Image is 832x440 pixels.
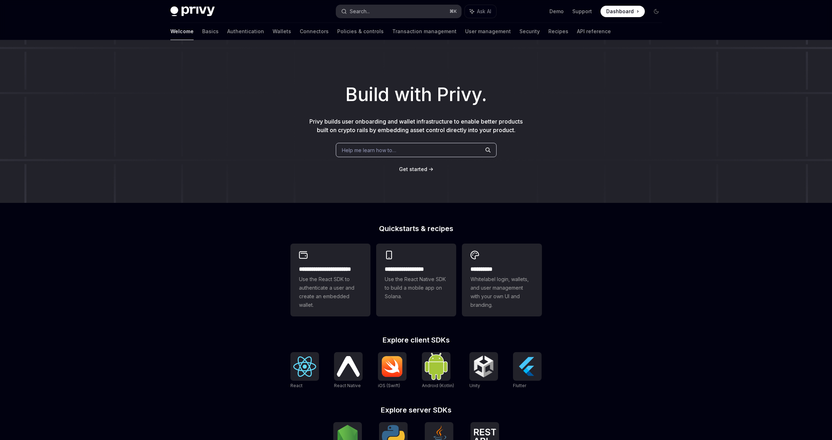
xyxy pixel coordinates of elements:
button: Ask AI [465,5,496,18]
a: Transaction management [392,23,457,40]
a: FlutterFlutter [513,352,542,389]
span: Ask AI [477,8,491,15]
span: Dashboard [606,8,634,15]
span: Get started [399,166,427,172]
button: Toggle dark mode [651,6,662,17]
a: React NativeReact Native [334,352,363,389]
a: Support [572,8,592,15]
span: Use the React SDK to authenticate a user and create an embedded wallet. [299,275,362,309]
span: Privy builds user onboarding and wallet infrastructure to enable better products built on crypto ... [309,118,523,134]
h2: Explore client SDKs [290,336,542,344]
a: Dashboard [601,6,645,17]
span: React [290,383,303,388]
img: Unity [472,355,495,378]
img: React Native [337,356,360,376]
span: Whitelabel login, wallets, and user management with your own UI and branding. [470,275,533,309]
span: Help me learn how to… [342,146,396,154]
h2: Explore server SDKs [290,406,542,414]
a: Security [519,23,540,40]
button: Search...⌘K [336,5,461,18]
img: dark logo [170,6,215,16]
a: Authentication [227,23,264,40]
span: React Native [334,383,361,388]
a: Wallets [273,23,291,40]
img: Android (Kotlin) [425,353,448,380]
h2: Quickstarts & recipes [290,225,542,232]
a: iOS (Swift)iOS (Swift) [378,352,407,389]
a: User management [465,23,511,40]
a: **** **** **** ***Use the React Native SDK to build a mobile app on Solana. [376,244,456,316]
a: Welcome [170,23,194,40]
a: Demo [549,8,564,15]
span: Unity [469,383,480,388]
img: Flutter [516,355,539,378]
span: Flutter [513,383,526,388]
a: Android (Kotlin)Android (Kotlin) [422,352,454,389]
span: Use the React Native SDK to build a mobile app on Solana. [385,275,448,301]
div: Search... [350,7,370,16]
a: Policies & controls [337,23,384,40]
span: Android (Kotlin) [422,383,454,388]
span: ⌘ K [449,9,457,14]
span: iOS (Swift) [378,383,400,388]
a: Basics [202,23,219,40]
img: iOS (Swift) [381,356,404,377]
a: API reference [577,23,611,40]
h1: Build with Privy. [11,81,821,109]
a: UnityUnity [469,352,498,389]
a: Get started [399,166,427,173]
a: ReactReact [290,352,319,389]
a: Recipes [548,23,568,40]
a: Connectors [300,23,329,40]
img: React [293,356,316,377]
a: **** *****Whitelabel login, wallets, and user management with your own UI and branding. [462,244,542,316]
